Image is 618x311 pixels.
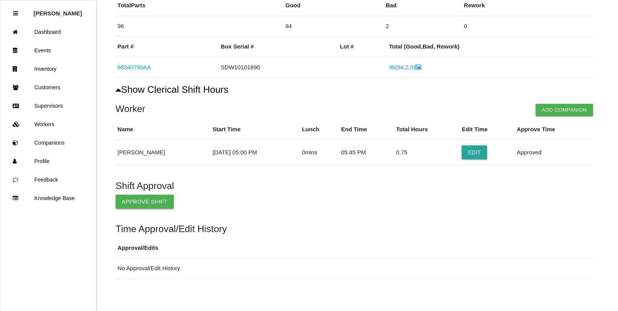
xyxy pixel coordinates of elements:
[462,145,487,159] button: Edit
[0,134,96,152] a: Companions
[515,140,593,166] td: Approved
[0,152,96,171] a: Profile
[515,119,593,140] th: Approve Time
[116,258,593,279] td: No Approval/Edit History
[116,84,229,95] button: Show Clerical Shift Hours
[0,97,96,115] a: Supervisors
[116,224,593,234] h5: Time Approval/Edit History
[394,119,460,140] th: Total Hours
[116,119,210,140] th: Name
[0,78,96,97] a: Customers
[387,37,593,57] th: Total ( Good , Bad , Rework)
[34,4,82,17] p: Rosie Blandino
[284,16,384,37] td: 94
[0,115,96,134] a: Workers
[0,189,96,207] a: Knowledge Base
[462,16,593,37] td: 0
[116,37,219,57] th: Part #
[116,104,593,114] h4: Worker
[300,140,340,166] td: 0 mins
[300,119,340,140] th: Lunch
[338,37,387,57] th: Lot #
[210,119,300,140] th: Start Time
[416,64,422,70] i: Image Inside
[0,60,96,78] a: Inventory
[116,140,210,166] td: [PERSON_NAME]
[219,37,338,57] th: Box Serial #
[219,57,338,78] td: SDW10101890
[13,4,18,23] div: Close
[389,64,421,70] a: 96(94,2,0)
[116,238,593,258] th: Approval/Edits
[118,64,151,70] a: 68340793AA
[384,16,462,37] td: 2
[116,16,284,37] td: 96
[339,119,394,140] th: End Time
[116,181,593,191] h5: Shift Approval
[0,23,96,41] a: Dashboard
[536,104,593,116] button: Add Companion
[210,140,300,166] td: [DATE] 05:00 PM
[0,171,96,189] a: Feedback
[394,140,460,166] td: 0.75
[0,41,96,60] a: Events
[460,119,515,140] th: Edit Time
[116,195,174,209] button: Approve Shift
[339,140,394,166] td: 05:45 PM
